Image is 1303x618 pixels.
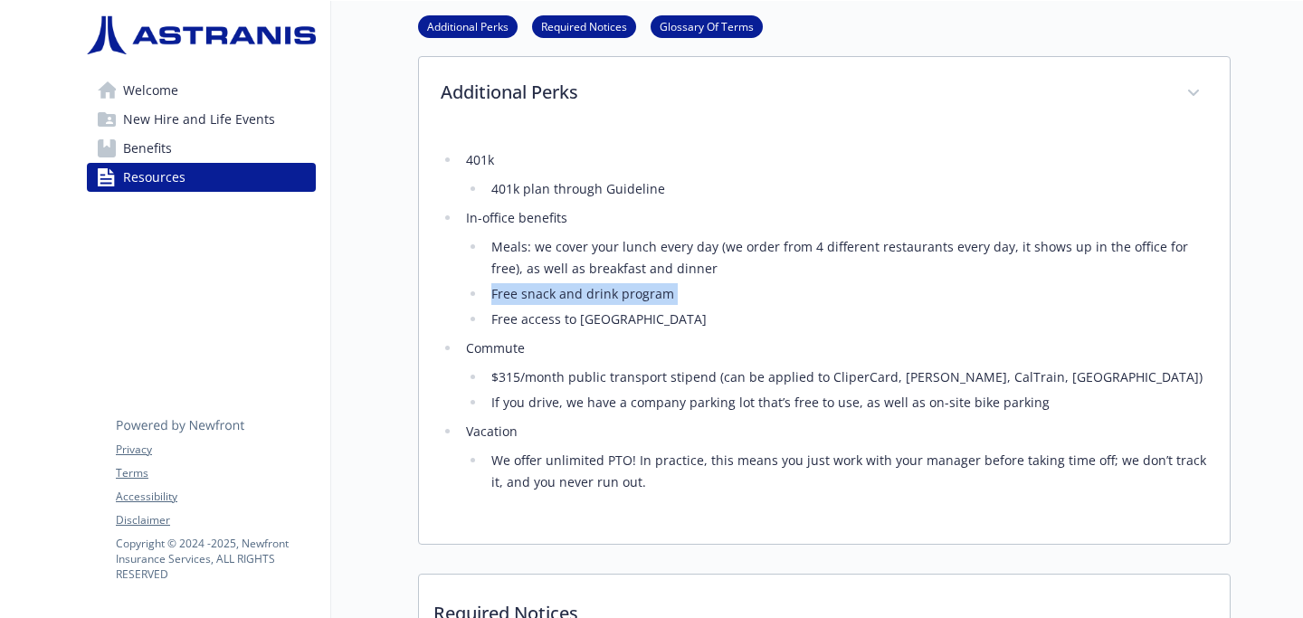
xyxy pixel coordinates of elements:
[486,283,1208,305] li: Free snack and drink program
[486,236,1208,280] li: Meals: we cover your lunch every day (we order from 4 different restaurants every day, it shows u...
[116,465,315,481] a: Terms
[116,536,315,582] p: Copyright © 2024 - 2025 , Newfront Insurance Services, ALL RIGHTS RESERVED
[532,17,636,34] a: Required Notices
[123,163,185,192] span: Resources
[87,76,316,105] a: Welcome
[123,134,172,163] span: Benefits
[418,17,518,34] a: Additional Perks
[486,366,1208,388] li: $315/month public transport stipend (can be applied to CliperCard, [PERSON_NAME], CalTrain, [GEOG...
[486,392,1208,414] li: If you drive, we have a company parking lot that’s free to use, as well as on-site bike parking
[461,207,1208,330] li: In-office benefits
[461,421,1208,493] li: Vacation
[116,442,315,458] a: Privacy
[87,105,316,134] a: New Hire and Life Events
[419,57,1230,131] div: Additional Perks
[419,131,1230,544] div: Additional Perks
[87,163,316,192] a: Resources
[461,149,1208,200] li: 401k
[123,105,275,134] span: New Hire and Life Events
[441,79,1165,106] p: Additional Perks
[116,489,315,505] a: Accessibility
[87,134,316,163] a: Benefits
[116,512,315,528] a: Disclaimer
[651,17,763,34] a: Glossary Of Terms
[461,338,1208,414] li: Commute
[486,450,1208,493] li: We offer unlimited PTO! In practice, this means you just work with your manager before taking tim...
[123,76,178,105] span: Welcome
[486,178,1208,200] li: 401k plan through Guideline
[486,309,1208,330] li: Free access to [GEOGRAPHIC_DATA]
